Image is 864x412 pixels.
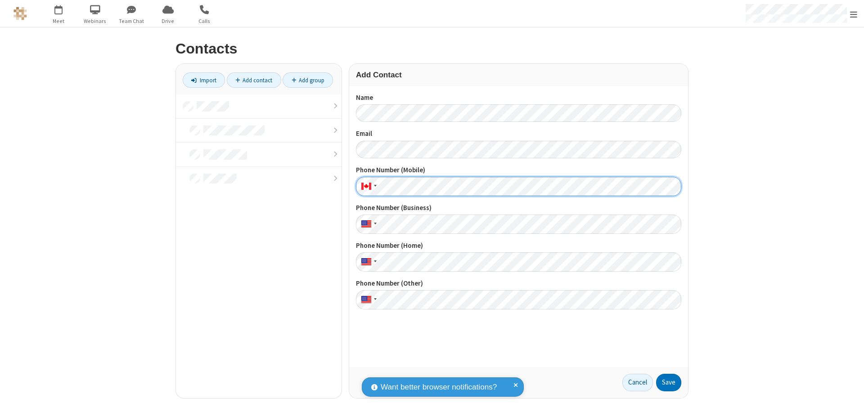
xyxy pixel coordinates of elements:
a: Add contact [227,72,281,88]
span: Meet [42,17,76,25]
div: Canada: + 1 [356,177,379,196]
span: Team Chat [115,17,148,25]
label: Phone Number (Home) [356,241,681,251]
span: Drive [151,17,185,25]
span: Webinars [78,17,112,25]
label: Phone Number (Business) [356,203,681,213]
a: Import [183,72,225,88]
span: Calls [188,17,221,25]
div: United States: + 1 [356,215,379,234]
label: Phone Number (Mobile) [356,165,681,175]
a: Cancel [622,374,653,392]
a: Add group [283,72,333,88]
img: QA Selenium DO NOT DELETE OR CHANGE [13,7,27,20]
div: United States: + 1 [356,290,379,309]
span: Want better browser notifications? [381,381,497,393]
h2: Contacts [175,41,688,57]
label: Phone Number (Other) [356,278,681,289]
button: Save [656,374,681,392]
label: Email [356,129,681,139]
label: Name [356,93,681,103]
div: United States: + 1 [356,252,379,272]
iframe: Chat [841,389,857,406]
h3: Add Contact [356,71,681,79]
